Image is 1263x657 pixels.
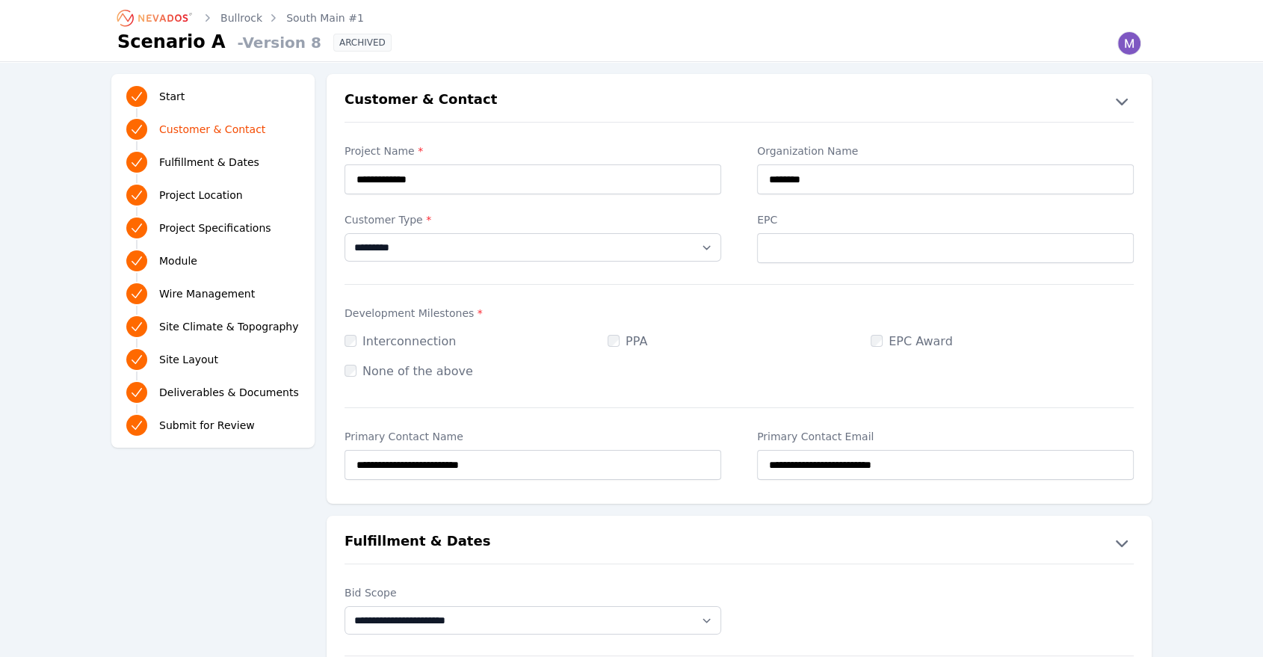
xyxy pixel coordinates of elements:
label: Development Milestones [345,306,1134,321]
span: Deliverables & Documents [159,385,299,400]
h1: Scenario A [117,30,226,54]
span: Start [159,89,185,104]
label: Primary Contact Email [757,429,1134,444]
a: South Main #1 [286,10,364,25]
span: - Version 8 [232,32,321,53]
label: EPC [757,212,1134,227]
span: Customer & Contact [159,122,265,137]
button: Customer & Contact [327,89,1152,113]
nav: Progress [126,83,300,439]
label: Interconnection [345,334,456,348]
label: EPC Award [871,334,953,348]
input: PPA [608,335,620,347]
label: Customer Type [345,212,721,227]
label: Organization Name [757,144,1134,158]
h2: Customer & Contact [345,89,497,113]
label: Primary Contact Name [345,429,721,444]
span: Project Location [159,188,243,203]
button: Fulfillment & Dates [327,531,1152,555]
input: EPC Award [871,335,883,347]
label: PPA [608,334,647,348]
span: Fulfillment & Dates [159,155,259,170]
img: Madeline Koldos [1117,31,1141,55]
input: None of the above [345,365,356,377]
label: None of the above [345,364,473,378]
a: Bullrock [220,10,262,25]
span: Wire Management [159,286,255,301]
nav: Breadcrumb [117,6,364,30]
span: Module [159,253,197,268]
span: Site Climate & Topography [159,319,298,334]
label: Project Name [345,144,721,158]
span: Site Layout [159,352,218,367]
span: Project Specifications [159,220,271,235]
span: Submit for Review [159,418,255,433]
input: Interconnection [345,335,356,347]
label: Bid Scope [345,585,721,600]
h2: Fulfillment & Dates [345,531,490,555]
div: ARCHIVED [333,34,392,52]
